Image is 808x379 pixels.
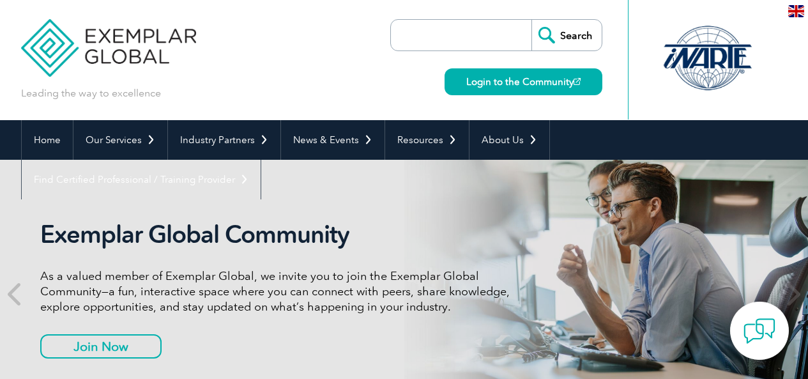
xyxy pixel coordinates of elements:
[22,120,73,160] a: Home
[40,268,519,314] p: As a valued member of Exemplar Global, we invite you to join the Exemplar Global Community—a fun,...
[281,120,385,160] a: News & Events
[21,86,161,100] p: Leading the way to excellence
[574,78,581,85] img: open_square.png
[743,315,775,347] img: contact-chat.png
[788,5,804,17] img: en
[40,220,519,249] h2: Exemplar Global Community
[531,20,602,50] input: Search
[40,334,162,359] a: Join Now
[445,68,602,95] a: Login to the Community
[73,120,167,160] a: Our Services
[168,120,280,160] a: Industry Partners
[385,120,469,160] a: Resources
[22,160,261,199] a: Find Certified Professional / Training Provider
[469,120,549,160] a: About Us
